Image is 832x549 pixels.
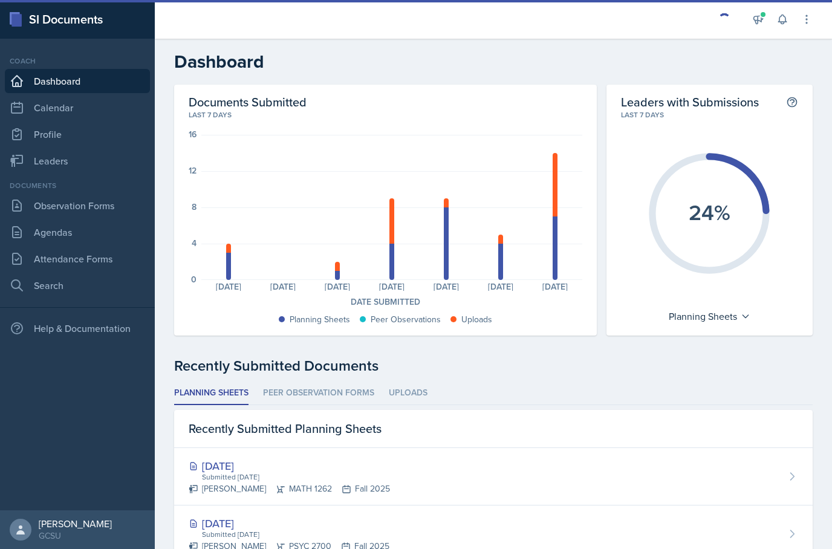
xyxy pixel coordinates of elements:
[389,382,427,405] li: Uploads
[621,94,759,109] h2: Leaders with Submissions
[5,316,150,340] div: Help & Documentation
[174,382,249,405] li: Planning Sheets
[5,273,150,297] a: Search
[461,313,492,326] div: Uploads
[5,69,150,93] a: Dashboard
[201,282,256,291] div: [DATE]
[263,382,374,405] li: Peer Observation Forms
[5,180,150,191] div: Documents
[5,96,150,120] a: Calendar
[174,410,813,448] div: Recently Submitted Planning Sheets
[5,220,150,244] a: Agendas
[689,197,730,228] text: 24%
[201,529,389,540] div: Submitted [DATE]
[189,130,197,138] div: 16
[189,94,582,109] h2: Documents Submitted
[5,122,150,146] a: Profile
[174,448,813,505] a: [DATE] Submitted [DATE] [PERSON_NAME]MATH 1262Fall 2025
[191,275,197,284] div: 0
[5,193,150,218] a: Observation Forms
[189,482,390,495] div: [PERSON_NAME] MATH 1262 Fall 2025
[5,56,150,67] div: Coach
[201,472,390,482] div: Submitted [DATE]
[192,239,197,247] div: 4
[473,282,528,291] div: [DATE]
[174,355,813,377] div: Recently Submitted Documents
[621,109,798,120] div: Last 7 days
[189,515,389,531] div: [DATE]
[663,307,756,326] div: Planning Sheets
[5,247,150,271] a: Attendance Forms
[39,518,112,530] div: [PERSON_NAME]
[419,282,473,291] div: [DATE]
[174,51,813,73] h2: Dashboard
[5,149,150,173] a: Leaders
[290,313,350,326] div: Planning Sheets
[189,109,582,120] div: Last 7 days
[39,530,112,542] div: GCSU
[189,458,390,474] div: [DATE]
[310,282,365,291] div: [DATE]
[256,282,310,291] div: [DATE]
[189,296,582,308] div: Date Submitted
[189,166,197,175] div: 12
[528,282,582,291] div: [DATE]
[192,203,197,211] div: 8
[365,282,419,291] div: [DATE]
[371,313,441,326] div: Peer Observations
